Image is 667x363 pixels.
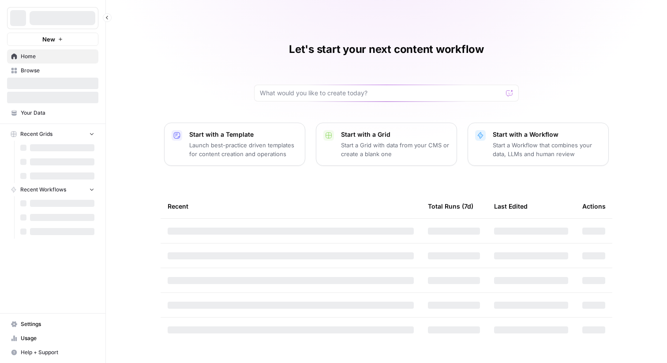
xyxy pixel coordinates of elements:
span: Recent Grids [20,130,52,138]
p: Launch best-practice driven templates for content creation and operations [189,141,298,158]
a: Browse [7,64,98,78]
button: Recent Grids [7,127,98,141]
span: Your Data [21,109,94,117]
button: Start with a GridStart a Grid with data from your CMS or create a blank one [316,123,457,166]
button: Help + Support [7,345,98,359]
button: Start with a TemplateLaunch best-practice driven templates for content creation and operations [164,123,305,166]
span: New [42,35,55,44]
a: Settings [7,317,98,331]
div: Recent [168,194,414,218]
button: Start with a WorkflowStart a Workflow that combines your data, LLMs and human review [468,123,609,166]
div: Total Runs (7d) [428,194,473,218]
button: Recent Workflows [7,183,98,196]
button: New [7,33,98,46]
input: What would you like to create today? [260,89,502,97]
p: Start a Grid with data from your CMS or create a blank one [341,141,450,158]
a: Your Data [7,106,98,120]
div: Last Edited [494,194,528,218]
a: Usage [7,331,98,345]
h1: Let's start your next content workflow [289,42,484,56]
span: Browse [21,67,94,75]
p: Start with a Template [189,130,298,139]
p: Start with a Grid [341,130,450,139]
span: Usage [21,334,94,342]
span: Home [21,52,94,60]
span: Help + Support [21,348,94,356]
a: Home [7,49,98,64]
p: Start with a Workflow [493,130,601,139]
span: Recent Workflows [20,186,66,194]
p: Start a Workflow that combines your data, LLMs and human review [493,141,601,158]
div: Actions [582,194,606,218]
span: Settings [21,320,94,328]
